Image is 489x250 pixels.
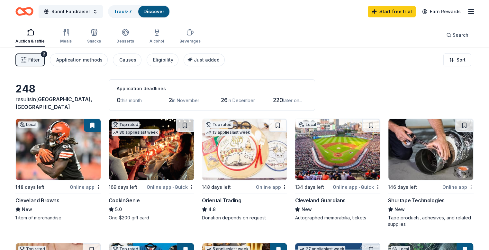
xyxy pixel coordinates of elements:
[116,39,134,44] div: Desserts
[119,56,136,64] div: Causes
[121,98,142,103] span: this month
[15,26,45,47] button: Auction & raffle
[147,53,178,66] button: Eligibility
[87,39,101,44] div: Snacks
[15,197,59,204] div: Cleveland Browns
[441,29,474,42] button: Search
[184,53,225,66] button: Just added
[39,5,103,18] button: Sprint Fundraiser
[18,121,38,128] div: Local
[394,206,405,213] span: New
[457,56,466,64] span: Sort
[15,95,101,111] div: results
[388,119,473,180] img: Image for Shurtape Technologies
[147,183,194,191] div: Online app Quick
[368,6,416,17] a: Start free trial
[109,197,140,204] div: CookinGenie
[41,51,47,57] div: 2
[15,82,101,95] div: 248
[202,119,287,221] a: Image for Oriental TradingTop rated13 applieslast week148 days leftOnline appOriental Trading4.8D...
[60,26,72,47] button: Meals
[15,39,45,44] div: Auction & raffle
[51,8,90,15] span: Sprint Fundraiser
[283,98,302,103] span: later on...
[50,53,108,66] button: Application methods
[295,197,345,204] div: Cleveland Guardians
[418,6,465,17] a: Earn Rewards
[15,96,92,110] span: in
[169,97,172,103] span: 2
[15,53,45,66] button: Filter2
[149,39,164,44] div: Alcohol
[87,26,101,47] button: Snacks
[443,53,471,66] button: Sort
[15,96,92,110] span: [GEOGRAPHIC_DATA], [GEOGRAPHIC_DATA]
[202,215,287,221] div: Donation depends on request
[358,185,360,190] span: •
[109,183,137,191] div: 169 days left
[28,56,40,64] span: Filter
[172,98,199,103] span: in November
[273,97,283,103] span: 220
[117,85,307,92] div: Application deadlines
[298,121,317,128] div: Local
[113,53,141,66] button: Causes
[208,206,216,213] span: 4.8
[221,97,228,103] span: 26
[15,4,33,19] a: Home
[116,26,134,47] button: Desserts
[301,206,312,213] span: New
[143,9,164,14] a: Discover
[453,31,468,39] span: Search
[388,215,474,227] div: Tape products, adhesives, and related supplies
[256,183,287,191] div: Online app
[112,121,140,128] div: Top rated
[205,121,233,128] div: Top rated
[442,183,474,191] div: Online app
[149,26,164,47] button: Alcohol
[115,206,122,213] span: 5.0
[194,57,220,63] span: Just added
[15,183,44,191] div: 148 days left
[333,183,380,191] div: Online app Quick
[388,183,417,191] div: 146 days left
[56,56,103,64] div: Application methods
[70,183,101,191] div: Online app
[295,215,380,221] div: Autographed memorabilia, tickets
[295,119,380,180] img: Image for Cleveland Guardians
[205,129,251,136] div: 13 applies last week
[179,26,201,47] button: Beverages
[179,39,201,44] div: Beverages
[112,129,159,136] div: 30 applies last week
[109,119,194,221] a: Image for CookinGenieTop rated30 applieslast week169 days leftOnline app•QuickCookinGenie5.0One $...
[202,183,231,191] div: 148 days left
[15,119,101,221] a: Image for Cleveland BrownsLocal148 days leftOnline appCleveland BrownsNew1 item of merchandise
[114,9,132,14] a: Track· 7
[172,185,174,190] span: •
[202,197,241,204] div: Oriental Trading
[15,215,101,221] div: 1 item of merchandise
[16,119,101,180] img: Image for Cleveland Browns
[117,97,121,103] span: 0
[60,39,72,44] div: Meals
[388,197,445,204] div: Shurtape Technologies
[153,56,173,64] div: Eligibility
[295,183,324,191] div: 134 days left
[22,206,32,213] span: New
[108,5,170,18] button: Track· 7Discover
[228,98,255,103] span: in December
[109,119,194,180] img: Image for CookinGenie
[202,119,287,180] img: Image for Oriental Trading
[295,119,380,221] a: Image for Cleveland GuardiansLocal134 days leftOnline app•QuickCleveland GuardiansNewAutographed ...
[109,215,194,221] div: One $200 gift card
[388,119,474,227] a: Image for Shurtape Technologies146 days leftOnline appShurtape TechnologiesNewTape products, adhe...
